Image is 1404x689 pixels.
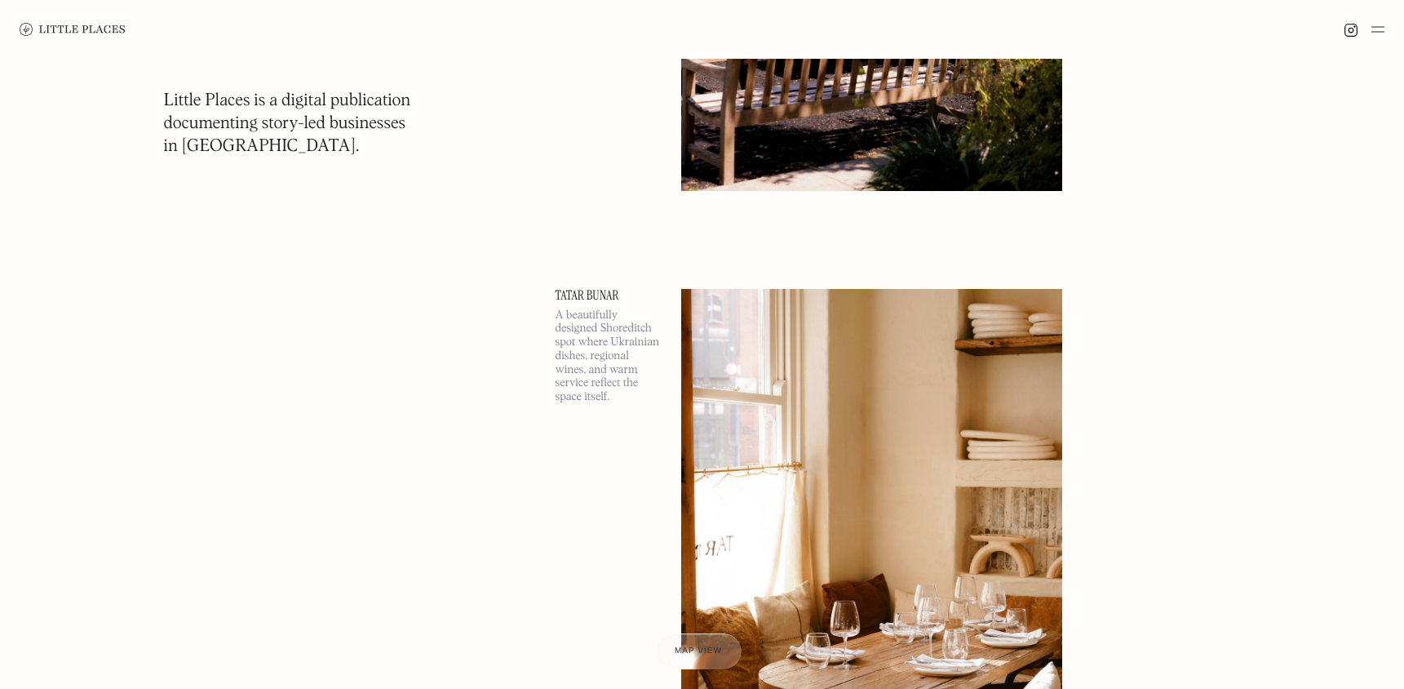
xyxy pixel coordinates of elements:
span: Map view [675,647,722,656]
a: Tatar Bunar [556,289,662,302]
h1: Little Places is a digital publication documenting story-led businesses in [GEOGRAPHIC_DATA]. [164,90,411,158]
p: A beautifully designed Shoreditch spot where Ukrainian dishes, regional wines, and warm service r... [556,309,662,405]
a: Map view [655,633,742,669]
